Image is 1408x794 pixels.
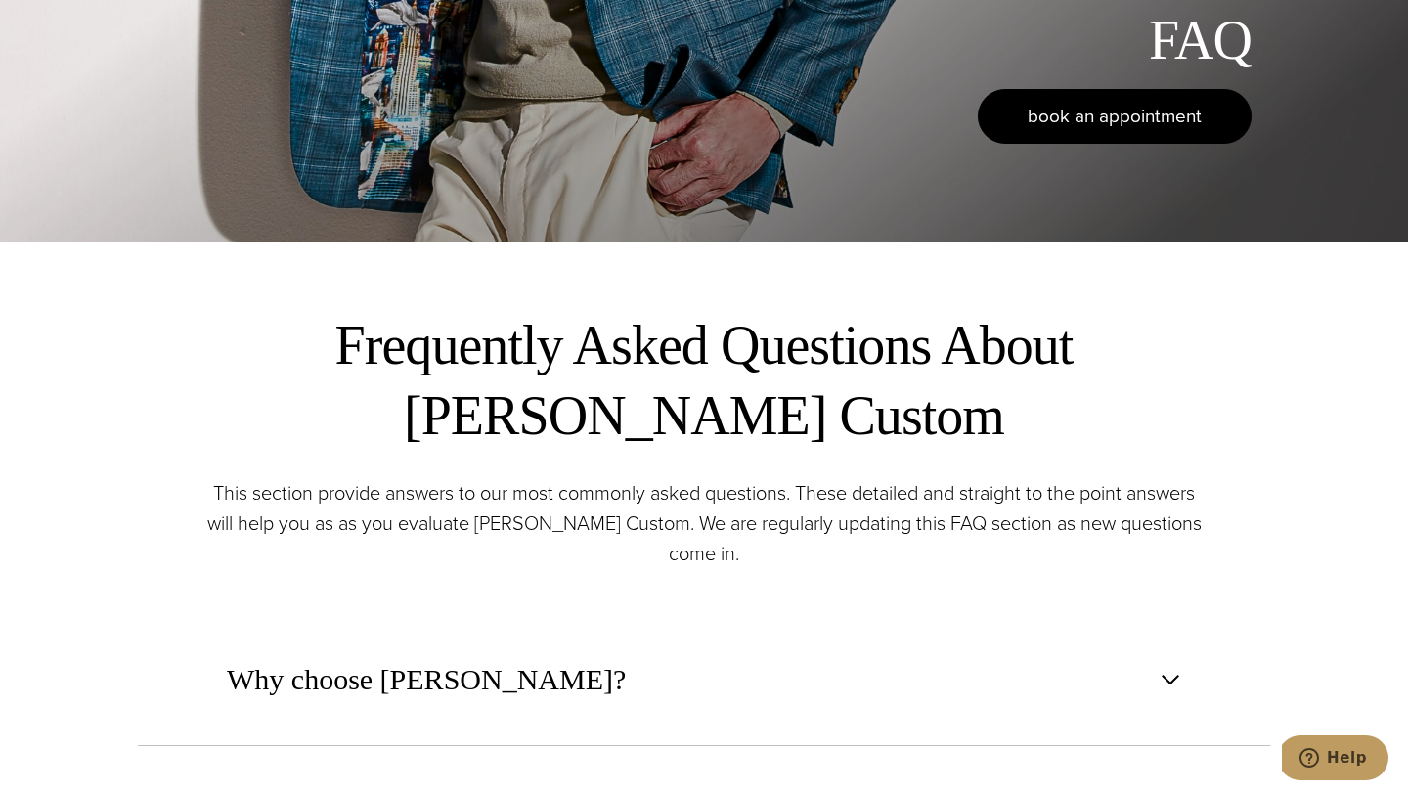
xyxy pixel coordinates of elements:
a: book an appointment [978,89,1252,144]
h1: FAQ [1149,8,1252,73]
button: Why choose [PERSON_NAME]? [137,613,1271,746]
iframe: Opens a widget where you can chat to one of our agents [1282,735,1388,784]
h2: Frequently Asked Questions About [PERSON_NAME] Custom [205,310,1203,451]
span: Why choose [PERSON_NAME]? [227,658,626,701]
p: This section provide answers to our most commonly asked questions. These detailed and straight to... [205,478,1203,569]
span: book an appointment [1028,102,1202,130]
